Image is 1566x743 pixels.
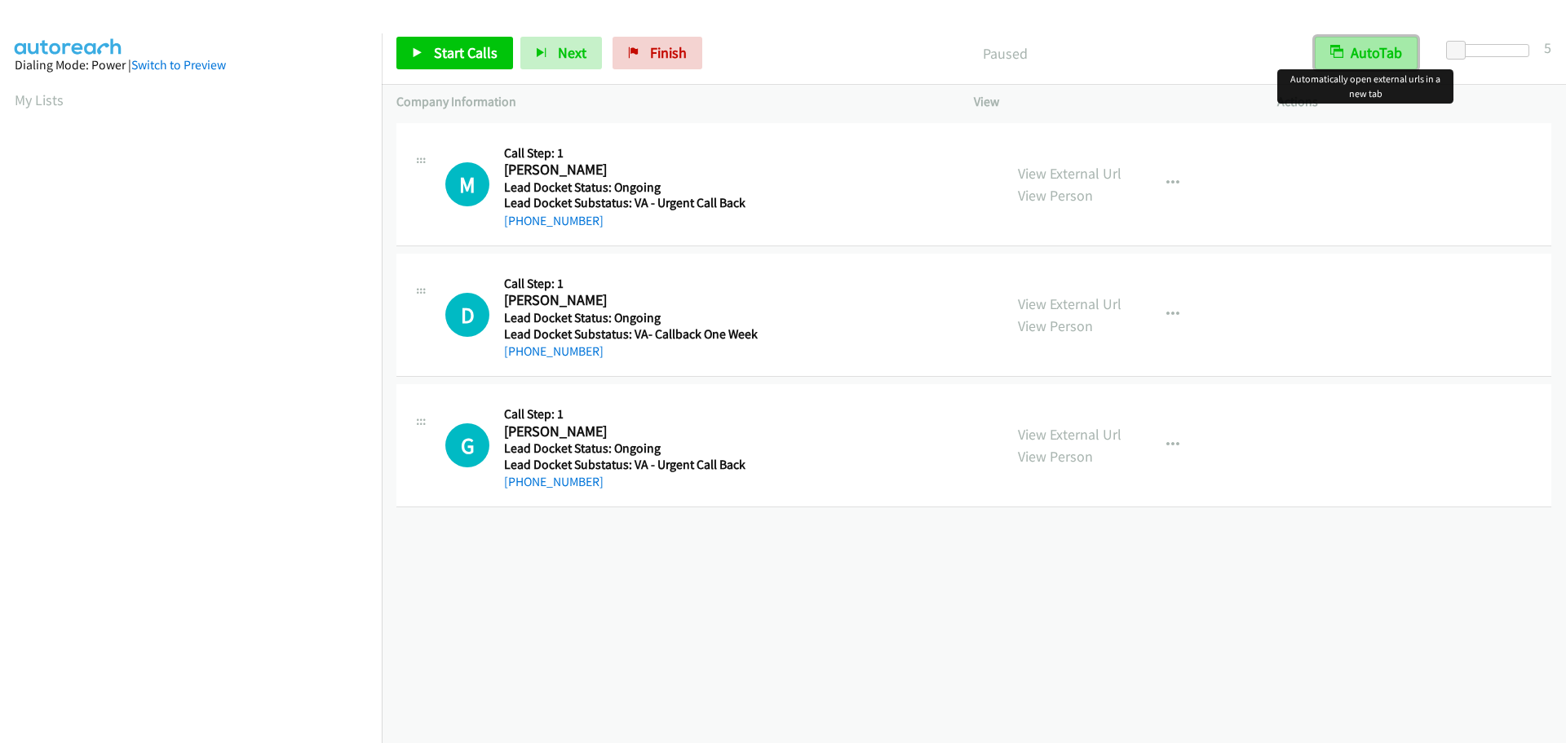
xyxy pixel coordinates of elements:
[434,43,498,62] span: Start Calls
[445,162,489,206] div: The call is yet to be attempted
[724,42,1285,64] p: Paused
[445,423,489,467] div: The call is yet to be attempted
[504,440,754,457] h5: Lead Docket Status: Ongoing
[396,37,513,69] a: Start Calls
[445,423,489,467] h1: G
[504,326,758,343] h5: Lead Docket Substatus: VA- Callback One Week
[504,161,754,179] h2: [PERSON_NAME]
[504,343,604,359] a: [PHONE_NUMBER]
[504,474,604,489] a: [PHONE_NUMBER]
[504,310,758,326] h5: Lead Docket Status: Ongoing
[15,91,64,109] a: My Lists
[131,57,226,73] a: Switch to Preview
[1018,425,1121,444] a: View External Url
[504,195,754,211] h5: Lead Docket Substatus: VA - Urgent Call Back
[1315,37,1418,69] button: AutoTab
[1018,316,1093,335] a: View Person
[558,43,586,62] span: Next
[15,55,367,75] div: Dialing Mode: Power |
[1454,44,1529,57] div: Delay between calls (in seconds)
[1018,447,1093,466] a: View Person
[650,43,687,62] span: Finish
[1018,164,1121,183] a: View External Url
[504,457,754,473] h5: Lead Docket Substatus: VA - Urgent Call Back
[504,406,754,422] h5: Call Step: 1
[504,179,754,196] h5: Lead Docket Status: Ongoing
[1018,294,1121,313] a: View External Url
[445,293,489,337] h1: D
[504,422,754,441] h2: [PERSON_NAME]
[520,37,602,69] button: Next
[396,92,944,112] p: Company Information
[613,37,702,69] a: Finish
[504,276,758,292] h5: Call Step: 1
[445,162,489,206] h1: M
[1018,186,1093,205] a: View Person
[1277,69,1453,104] div: Automatically open external urls in a new tab
[445,293,489,337] div: The call is yet to be attempted
[504,291,754,310] h2: [PERSON_NAME]
[974,92,1248,112] p: View
[504,145,754,161] h5: Call Step: 1
[1544,37,1551,59] div: 5
[504,213,604,228] a: [PHONE_NUMBER]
